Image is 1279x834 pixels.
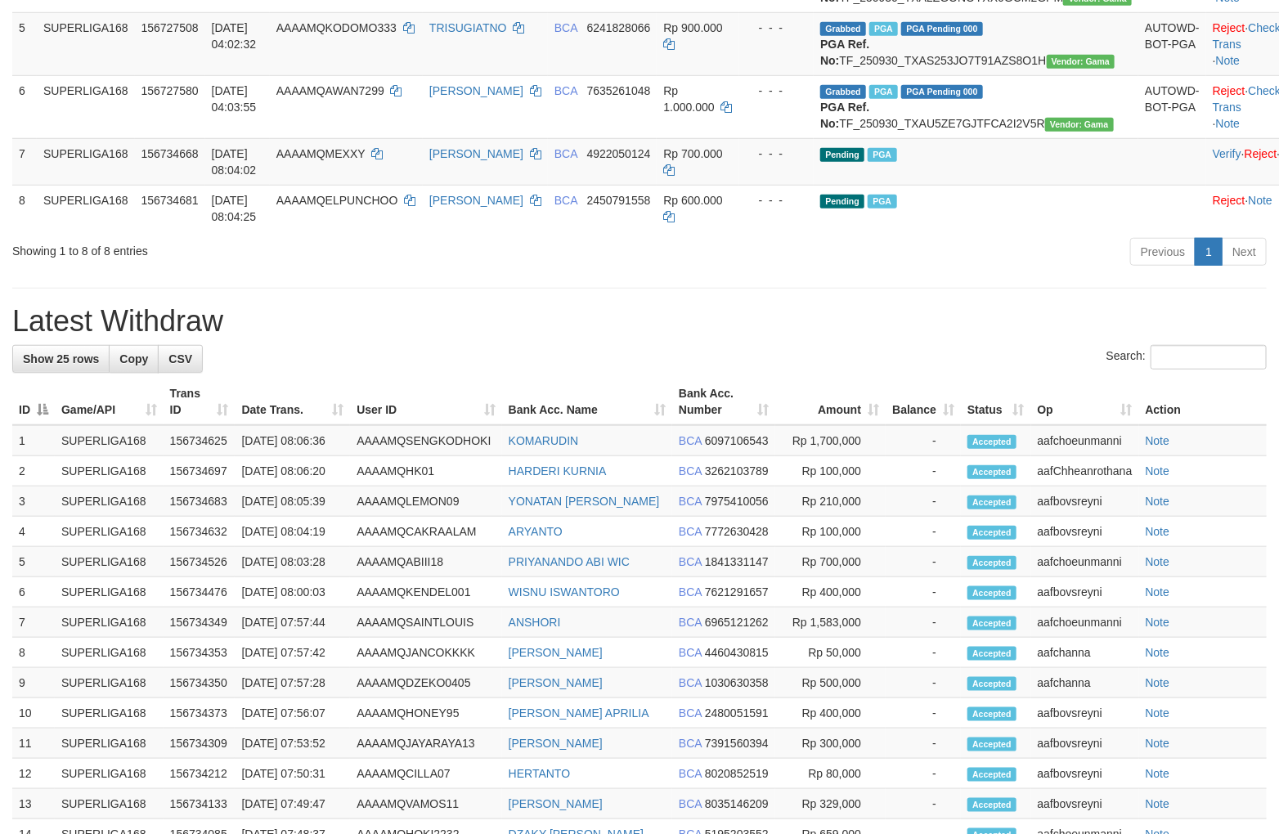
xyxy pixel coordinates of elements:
div: - - - [746,83,808,99]
td: 3 [12,486,55,517]
td: AAAAMQJANCOKKKK [350,638,501,668]
td: [DATE] 08:00:03 [235,577,350,608]
td: - [886,638,961,668]
td: aafbovsreyni [1031,789,1139,819]
a: HARDERI KURNIA [509,464,607,478]
td: AAAAMQABIII18 [350,547,501,577]
td: TF_250930_TXAU5ZE7GJTFCA2I2V5R [814,75,1138,138]
span: BCA [679,495,702,508]
td: 7 [12,138,37,185]
span: Copy 7635261048 to clipboard [587,84,651,97]
td: AAAAMQHONEY95 [350,698,501,729]
span: Accepted [967,677,1016,691]
span: Rp 600.000 [663,194,722,207]
td: 8 [12,638,55,668]
a: [PERSON_NAME] [509,676,603,689]
span: 156727580 [141,84,199,97]
a: Copy [109,345,159,373]
span: Copy 6097106543 to clipboard [705,434,769,447]
span: Pending [820,195,864,208]
td: Rp 400,000 [775,698,886,729]
a: CSV [158,345,203,373]
span: BCA [679,706,702,720]
td: 156734625 [164,425,236,456]
span: Accepted [967,647,1016,661]
span: Copy 7975410056 to clipboard [705,495,769,508]
span: BCA [679,646,702,659]
a: Note [1146,616,1170,629]
td: - [886,729,961,759]
span: BCA [679,616,702,629]
span: Copy 7391560394 to clipboard [705,737,769,750]
td: 156734632 [164,517,236,547]
a: Reject [1213,21,1245,34]
a: WISNU ISWANTORO [509,585,620,599]
span: Copy 4922050124 to clipboard [587,147,651,160]
td: [DATE] 08:06:20 [235,456,350,486]
label: Search: [1106,345,1267,370]
span: BCA [554,21,577,34]
td: AAAAMQDZEKO0405 [350,668,501,698]
span: Vendor URL: https://trx31.1velocity.biz [1045,118,1114,132]
span: Copy 2480051591 to clipboard [705,706,769,720]
a: [PERSON_NAME] APRILIA [509,706,649,720]
div: - - - [746,146,808,162]
span: Accepted [967,738,1016,751]
span: [DATE] 04:03:55 [212,84,257,114]
a: Note [1146,706,1170,720]
span: PGA Pending [901,22,983,36]
span: Copy 8035146209 to clipboard [705,797,769,810]
span: Vendor URL: https://trx31.1velocity.biz [1047,55,1115,69]
td: - [886,517,961,547]
th: ID: activate to sort column descending [12,379,55,425]
th: Action [1139,379,1267,425]
span: Rp 1.000.000 [663,84,714,114]
span: Marked by aafchoeunmanni [868,195,896,208]
span: Marked by aafchoeunmanni [869,85,898,99]
div: - - - [746,20,808,36]
td: 13 [12,789,55,819]
span: BCA [554,147,577,160]
td: AAAAMQKENDEL001 [350,577,501,608]
a: Note [1146,555,1170,568]
td: aafbovsreyni [1031,517,1139,547]
td: 6 [12,577,55,608]
span: Copy 7772630428 to clipboard [705,525,769,538]
td: [DATE] 07:53:52 [235,729,350,759]
td: Rp 500,000 [775,668,886,698]
a: Note [1216,54,1241,67]
td: Rp 80,000 [775,759,886,789]
td: 156734133 [164,789,236,819]
th: User ID: activate to sort column ascending [350,379,501,425]
td: [DATE] 08:06:36 [235,425,350,456]
td: SUPERLIGA168 [55,759,164,789]
td: SUPERLIGA168 [55,486,164,517]
td: aafbovsreyni [1031,577,1139,608]
a: 1 [1195,238,1223,266]
a: HERTANTO [509,767,570,780]
td: - [886,608,961,638]
a: YONATAN [PERSON_NAME] [509,495,660,508]
td: - [886,486,961,517]
span: BCA [679,737,702,750]
div: - - - [746,192,808,208]
td: Rp 329,000 [775,789,886,819]
td: SUPERLIGA168 [55,577,164,608]
a: Note [1146,737,1170,750]
span: Copy 1841331147 to clipboard [705,555,769,568]
a: [PERSON_NAME] [509,797,603,810]
td: Rp 1,700,000 [775,425,886,456]
td: AAAAMQCAKRAALAM [350,517,501,547]
td: 156734476 [164,577,236,608]
td: [DATE] 07:57:42 [235,638,350,668]
span: AAAAMQKODOMO333 [276,21,397,34]
a: Reject [1213,84,1245,97]
td: SUPERLIGA168 [55,547,164,577]
td: SUPERLIGA168 [55,608,164,638]
td: aafchoeunmanni [1031,608,1139,638]
a: Reject [1213,194,1245,207]
td: AUTOWD-BOT-PGA [1138,75,1206,138]
a: [PERSON_NAME] [429,84,523,97]
span: Accepted [967,435,1016,449]
td: 4 [12,517,55,547]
